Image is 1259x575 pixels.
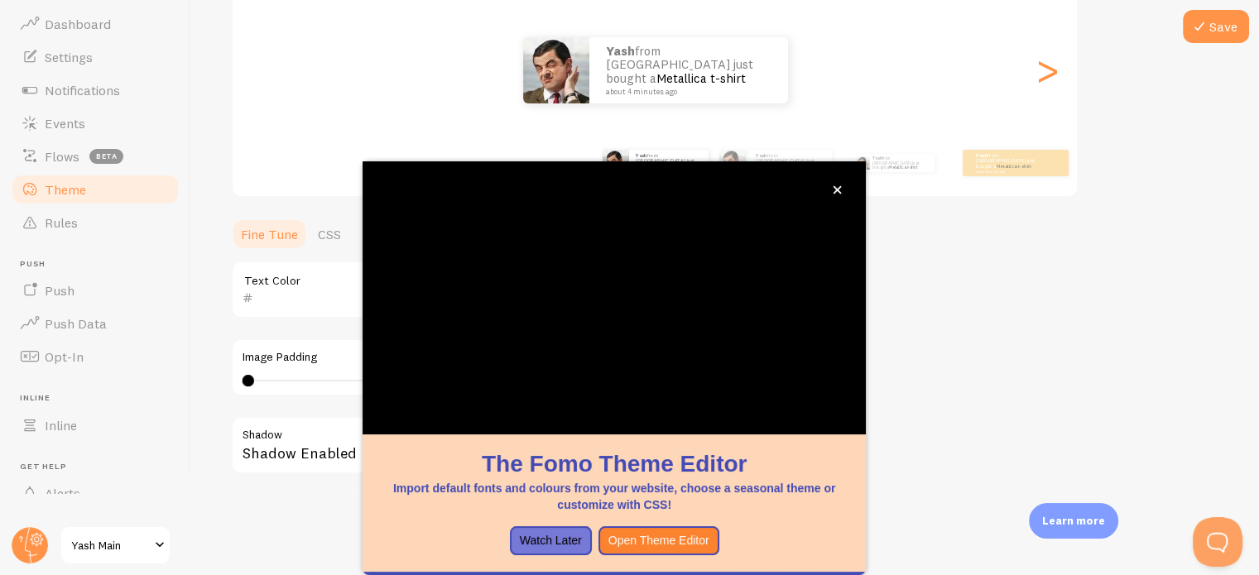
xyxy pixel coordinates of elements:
[1183,10,1249,43] button: Save
[20,259,180,270] span: Push
[231,416,728,477] div: Shadow Enabled
[756,152,767,159] strong: Yash
[382,448,846,480] h1: The Fomo Theme Editor
[1042,513,1105,529] p: Learn more
[45,16,111,32] span: Dashboard
[45,115,85,132] span: Events
[10,206,180,239] a: Rules
[10,173,180,206] a: Theme
[231,218,308,251] a: Fine Tune
[606,43,635,59] strong: Yash
[10,41,180,74] a: Settings
[243,350,716,365] label: Image Padding
[1193,517,1242,567] iframe: Help Scout Beacon - Open
[656,70,746,86] a: Metallica t-shirt
[20,462,180,472] span: Get Help
[20,393,180,404] span: Inline
[523,37,589,103] img: Fomo
[10,7,180,41] a: Dashboard
[45,348,84,365] span: Opt-In
[10,74,180,107] a: Notifications
[976,152,1042,173] p: from [GEOGRAPHIC_DATA] just bought a
[856,156,869,170] img: Fomo
[756,152,825,173] p: from [GEOGRAPHIC_DATA] just bought a
[10,409,180,442] a: Inline
[10,340,180,373] a: Opt-In
[606,45,771,96] p: from [GEOGRAPHIC_DATA] just bought a
[45,82,120,98] span: Notifications
[45,485,80,501] span: Alerts
[10,274,180,307] a: Push
[603,150,629,176] img: Fomo
[1029,503,1118,539] div: Learn more
[606,88,766,96] small: about 4 minutes ago
[996,163,1031,170] a: Metallica t-shirt
[872,154,928,172] p: from [GEOGRAPHIC_DATA] just bought a
[829,181,846,199] button: close,
[45,214,78,231] span: Rules
[598,526,719,556] button: Open Theme Editor
[45,315,107,332] span: Push Data
[382,480,846,513] p: Import default fonts and colours from your website, choose a seasonal theme or customize with CSS!
[10,477,180,510] a: Alerts
[636,152,647,159] strong: Yash
[872,156,882,161] strong: Yash
[363,161,866,575] div: The Fomo Theme EditorImport default fonts and colours from your website, choose a seasonal theme ...
[636,152,702,173] p: from [GEOGRAPHIC_DATA] just bought a
[45,49,93,65] span: Settings
[89,149,123,164] span: beta
[10,107,180,140] a: Events
[45,181,86,198] span: Theme
[1037,11,1057,130] div: Next slide
[10,307,180,340] a: Push Data
[889,165,917,170] a: Metallica t-shirt
[719,150,746,176] img: Fomo
[976,152,987,159] strong: Yash
[510,526,592,556] button: Watch Later
[308,218,351,251] a: CSS
[45,148,79,165] span: Flows
[45,417,77,434] span: Inline
[45,282,74,299] span: Push
[10,140,180,173] a: Flows beta
[976,170,1040,173] small: about 4 minutes ago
